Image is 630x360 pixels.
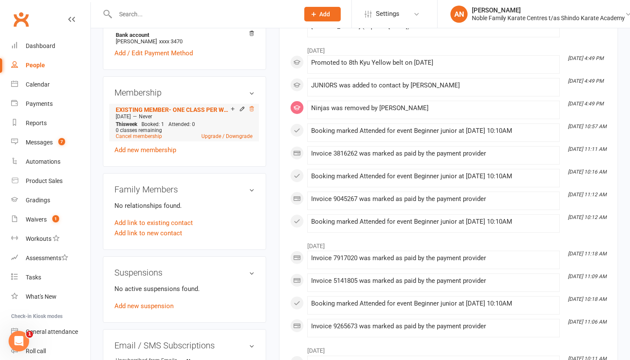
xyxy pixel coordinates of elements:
i: [DATE] 4:49 PM [568,101,603,107]
div: Workouts [26,235,51,242]
a: Waivers 1 [11,210,90,229]
button: Add [304,7,341,21]
strong: Bank account [116,32,250,38]
h3: Email / SMS Subscriptions [114,341,255,350]
div: Tasks [26,274,41,281]
i: [DATE] 11:06 AM [568,319,606,325]
a: People [11,56,90,75]
a: Assessments [11,249,90,268]
a: Add link to new contact [114,228,182,238]
div: Booking marked Attended for event Beginner junior at [DATE] 10:10AM [311,300,556,307]
div: Messages [26,139,53,146]
span: 1 [26,331,33,338]
h3: Membership [114,88,255,97]
a: Automations [11,152,90,171]
i: [DATE] 11:12 AM [568,192,606,198]
a: What's New [11,287,90,306]
input: Search... [113,8,293,20]
div: Invoice 9045267 was marked as paid by the payment provider [311,195,556,203]
a: Product Sales [11,171,90,191]
span: Attended: 0 [168,121,195,127]
div: Promoted to 8th Kyu Yellow belt on [DATE] [311,59,556,66]
div: People [26,62,45,69]
div: Booking marked Attended for event Beginner junior at [DATE] 10:10AM [311,218,556,225]
a: EXISTING MEMBER- ONE CLASS PER WEEK [116,106,231,113]
div: Invoice 5141805 was marked as paid by the payment provider [311,277,556,285]
a: Payments [11,94,90,114]
p: No relationships found. [114,201,255,211]
i: [DATE] 11:18 AM [568,251,606,257]
div: Invoice 9265673 was marked as paid by the payment provider [311,323,556,330]
a: Gradings [11,191,90,210]
div: Calendar [26,81,50,88]
a: Add link to existing contact [114,218,193,228]
div: [PERSON_NAME] [472,6,625,14]
span: xxxx 3470 [159,38,183,45]
p: No active suspensions found. [114,284,255,294]
span: 1 [52,215,59,222]
span: Never [139,114,152,120]
div: Payments [26,100,53,107]
div: AN [450,6,468,23]
h3: Family Members [114,185,255,194]
span: 0 classes remaining [116,127,162,133]
div: Automations [26,158,60,165]
div: — [114,113,255,120]
div: Dashboard [26,42,55,49]
span: Settings [376,4,399,24]
div: Noble Family Karate Centres t/as Shindo Karate Academy [472,14,625,22]
a: Messages 7 [11,133,90,152]
i: [DATE] 10:12 AM [568,214,606,220]
a: Add new membership [114,146,176,154]
div: Reports [26,120,47,126]
div: Gradings [26,197,50,204]
span: Add [319,11,330,18]
div: Assessments [26,255,68,261]
div: Invoice 3816262 was marked as paid by the payment provider [311,150,556,157]
a: Add / Edit Payment Method [114,48,193,58]
div: Ninjas was removed by [PERSON_NAME] [311,105,556,112]
div: week [114,121,139,127]
div: What's New [26,293,57,300]
li: [DATE] [290,342,607,355]
li: [PERSON_NAME] [114,30,255,46]
iframe: Intercom live chat [9,331,29,351]
a: Reports [11,114,90,133]
a: Dashboard [11,36,90,56]
a: Calendar [11,75,90,94]
div: Roll call [26,348,46,354]
a: Tasks [11,268,90,287]
span: This [116,121,126,127]
div: JUNIORS was added to contact by [PERSON_NAME] [311,82,556,89]
div: Product Sales [26,177,63,184]
span: Booked: 1 [141,121,164,127]
div: General attendance [26,328,78,335]
i: [DATE] 11:11 AM [568,146,606,152]
a: Clubworx [10,9,32,30]
div: Booking marked Attended for event Beginner junior at [DATE] 10:10AM [311,127,556,135]
div: Waivers [26,216,47,223]
li: [DATE] [290,237,607,251]
div: Invoice 7917020 was marked as paid by the payment provider [311,255,556,262]
span: 7 [58,138,65,145]
i: [DATE] 4:49 PM [568,78,603,84]
i: [DATE] 10:57 AM [568,123,606,129]
h3: Suspensions [114,268,255,277]
a: Add new suspension [114,302,174,310]
div: Booking marked Attended for event Beginner junior at [DATE] 10:10AM [311,173,556,180]
li: [DATE] [290,42,607,55]
i: [DATE] 4:49 PM [568,55,603,61]
a: Cancel membership [116,133,162,139]
i: [DATE] 10:18 AM [568,296,606,302]
i: [DATE] 11:09 AM [568,273,606,279]
a: General attendance kiosk mode [11,322,90,342]
i: [DATE] 10:16 AM [568,169,606,175]
a: Workouts [11,229,90,249]
a: Upgrade / Downgrade [201,133,252,139]
span: [DATE] [116,114,131,120]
